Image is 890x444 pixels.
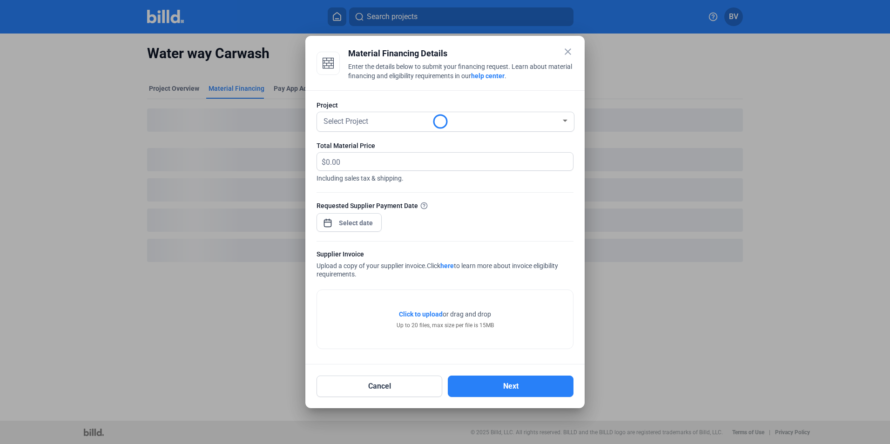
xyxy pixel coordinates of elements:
[317,262,558,278] span: Click to learn more about invoice eligibility requirements.
[317,249,573,280] div: Upload a copy of your supplier invoice.
[317,249,573,261] div: Supplier Invoice
[326,153,562,171] input: 0.00
[348,62,573,82] div: Enter the details below to submit your financing request. Learn about material financing and elig...
[399,310,443,318] span: Click to upload
[440,262,454,269] a: here
[317,376,442,397] button: Cancel
[397,321,494,330] div: Up to 20 files, max size per file is 15MB
[317,153,326,168] span: $
[348,47,573,60] div: Material Financing Details
[317,171,573,183] span: Including sales tax & shipping.
[471,72,505,80] a: help center
[505,72,506,80] span: .
[448,376,573,397] button: Next
[324,117,368,126] span: Select Project
[443,309,491,319] span: or drag and drop
[317,141,573,150] div: Total Material Price
[323,214,332,223] button: Open calendar
[562,46,573,57] mat-icon: close
[317,201,573,210] div: Requested Supplier Payment Date
[317,101,573,110] div: Project
[336,217,376,229] input: Select date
